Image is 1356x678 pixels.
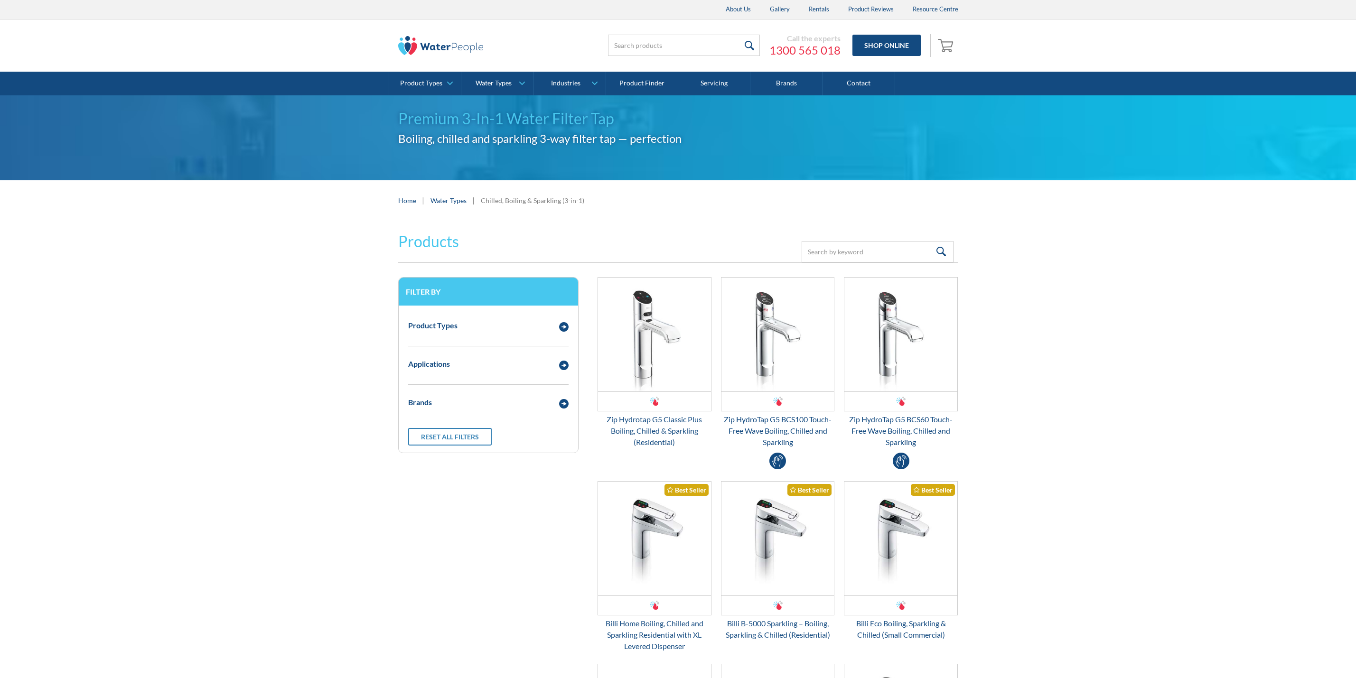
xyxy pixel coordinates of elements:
[844,481,958,641] a: Billi Eco Boiling, Sparkling & Chilled (Small Commercial)Best SellerBilli Eco Boiling, Sparkling ...
[398,195,416,205] a: Home
[721,414,835,448] div: Zip HydroTap G5 BCS100 Touch-Free Wave Boiling, Chilled and Sparkling
[844,277,958,448] a: Zip HydroTap G5 BCS60 Touch-Free Wave Boiling, Chilled and SparklingZip HydroTap G5 BCS60 Touch-F...
[408,428,492,446] a: Reset all filters
[471,195,476,206] div: |
[769,43,841,57] a: 1300 565 018
[938,37,956,53] img: shopping cart
[787,484,832,496] div: Best Seller
[721,618,835,641] div: Billi B-5000 Sparkling – Boiling, Sparkling & Chilled (Residential)
[911,484,955,496] div: Best Seller
[598,481,711,652] a: Billi Home Boiling, Chilled and Sparkling Residential with XL Levered DispenserBest SellerBilli H...
[461,72,533,95] a: Water Types
[608,35,760,56] input: Search products
[400,79,442,87] div: Product Types
[769,34,841,43] div: Call the experts
[481,195,584,205] div: Chilled, Boiling & Sparkling (3-in-1)
[935,34,958,57] a: Open empty cart
[598,414,711,448] div: Zip Hydrotap G5 Classic Plus Boiling, Chilled & Sparkling (Residential)
[398,36,484,55] img: The Water People
[721,278,834,391] img: Zip HydroTap G5 BCS100 Touch-Free Wave Boiling, Chilled and Sparkling
[398,107,958,130] h1: Premium 3-In-1 Water Filter Tap
[533,72,605,95] a: Industries
[421,195,426,206] div: |
[844,414,958,448] div: Zip HydroTap G5 BCS60 Touch-Free Wave Boiling, Chilled and Sparkling
[1261,631,1356,678] iframe: podium webchat widget bubble
[389,72,461,95] a: Product Types
[598,278,711,391] img: Zip Hydrotap G5 Classic Plus Boiling, Chilled & Sparkling (Residential)
[598,482,711,595] img: Billi Home Boiling, Chilled and Sparkling Residential with XL Levered Dispenser
[598,277,711,448] a: Zip Hydrotap G5 Classic Plus Boiling, Chilled & Sparkling (Residential)Zip Hydrotap G5 Classic Pl...
[844,618,958,641] div: Billi Eco Boiling, Sparkling & Chilled (Small Commercial)
[678,72,750,95] a: Servicing
[844,278,957,391] img: Zip HydroTap G5 BCS60 Touch-Free Wave Boiling, Chilled and Sparkling
[721,481,835,641] a: Billi B-5000 Sparkling – Boiling, Sparkling & Chilled (Residential)Best SellerBilli B-5000 Sparkl...
[606,72,678,95] a: Product Finder
[750,72,823,95] a: Brands
[823,72,895,95] a: Contact
[408,320,458,331] div: Product Types
[476,79,512,87] div: Water Types
[802,241,954,262] input: Search by keyword
[398,130,958,147] h2: Boiling, chilled and sparkling 3-way filter tap — perfection
[406,287,571,296] h3: Filter by
[664,484,709,496] div: Best Seller
[430,195,467,205] a: Water Types
[551,79,580,87] div: Industries
[408,358,450,370] div: Applications
[598,618,711,652] div: Billi Home Boiling, Chilled and Sparkling Residential with XL Levered Dispenser
[398,230,459,253] h2: Products
[852,35,921,56] a: Shop Online
[408,397,432,408] div: Brands
[844,482,957,595] img: Billi Eco Boiling, Sparkling & Chilled (Small Commercial)
[721,482,834,595] img: Billi B-5000 Sparkling – Boiling, Sparkling & Chilled (Residential)
[721,277,835,448] a: Zip HydroTap G5 BCS100 Touch-Free Wave Boiling, Chilled and SparklingZip HydroTap G5 BCS100 Touch...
